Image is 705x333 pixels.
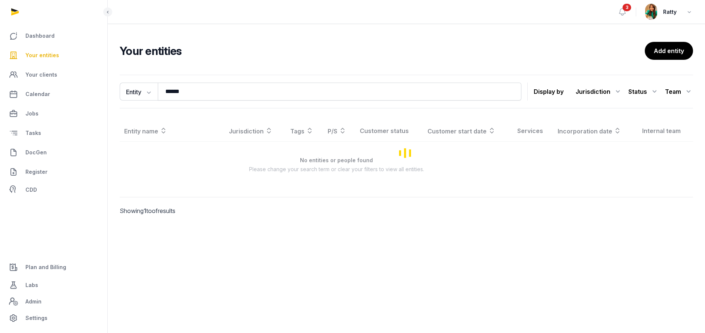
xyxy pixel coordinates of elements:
div: Status [628,86,659,98]
span: Admin [25,297,42,306]
span: Dashboard [25,31,55,40]
a: Register [6,163,101,181]
a: Admin [6,294,101,309]
div: Jurisdiction [576,86,622,98]
span: Jobs [25,109,39,118]
span: Your clients [25,70,57,79]
span: Calendar [25,90,50,99]
span: Your entities [25,51,59,60]
h2: Your entities [120,44,645,58]
span: 1 [144,207,146,215]
a: Your entities [6,46,101,64]
a: Settings [6,309,101,327]
p: Display by [534,86,564,98]
span: CDD [25,185,37,194]
button: Entity [120,83,158,101]
span: DocGen [25,148,47,157]
div: Loading [120,120,693,185]
span: Ratty [663,7,677,16]
span: Register [25,167,47,176]
a: Tasks [6,124,101,142]
div: Team [665,86,693,98]
span: Tasks [25,129,41,138]
img: avatar [645,4,657,20]
span: 3 [623,4,631,11]
a: Dashboard [6,27,101,45]
span: Plan and Billing [25,263,66,272]
a: Add entity [645,42,693,60]
a: Jobs [6,105,101,123]
a: DocGen [6,144,101,161]
a: CDD [6,182,101,197]
p: Showing to of results [120,197,254,224]
a: Plan and Billing [6,258,101,276]
span: Labs [25,281,38,290]
a: Calendar [6,85,101,103]
a: Labs [6,276,101,294]
span: Settings [25,314,47,323]
a: Your clients [6,66,101,84]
